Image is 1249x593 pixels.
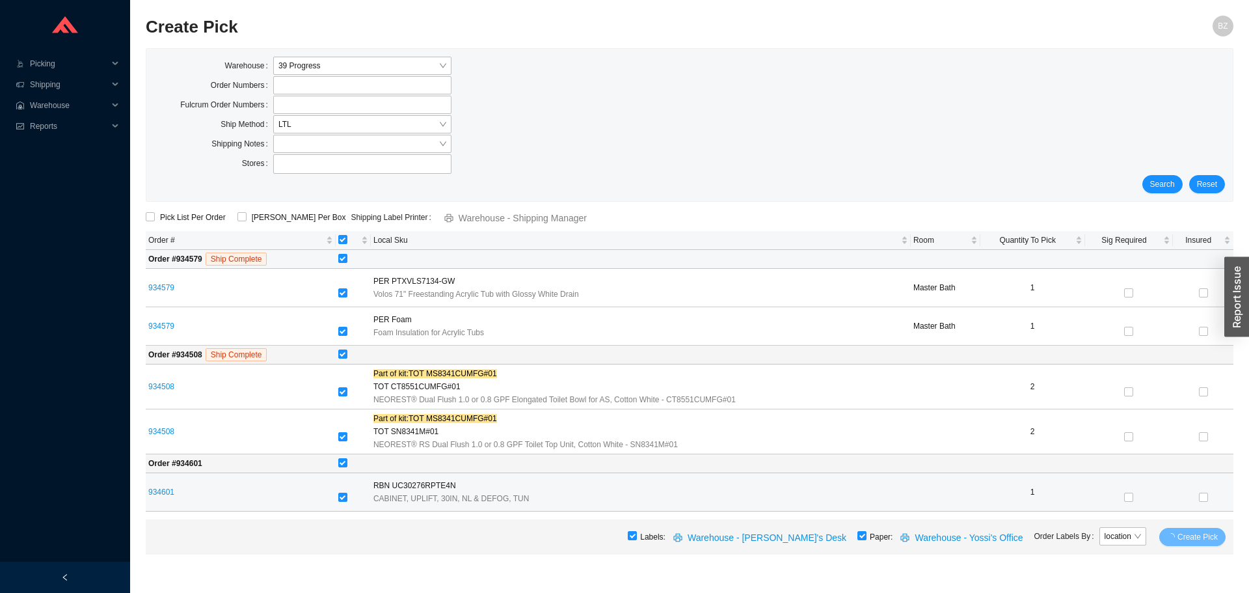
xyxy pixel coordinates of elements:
[373,492,529,505] span: CABINET, UPLIFT, 30IN, NL & DEFOG, TUN
[61,573,69,581] span: left
[673,533,685,544] span: printer
[980,231,1085,250] th: Quantity To Pick sortable
[373,479,456,492] span: RBN UC30276RPTE4N
[146,231,336,250] th: Order # sortable
[211,135,273,153] label: Shipping Notes
[146,16,961,38] h2: Create Pick
[1173,231,1233,250] th: Insured sortable
[1150,178,1175,191] span: Search
[221,115,273,133] label: Ship Method
[180,96,273,114] label: Fulcrum Order Numbers
[242,154,273,172] label: Stores
[980,473,1085,512] td: 1
[436,208,598,227] button: printerWarehouse - Shipping Manager
[1034,527,1099,545] label: Order Labels By
[206,348,267,361] span: Ship Complete
[247,211,351,224] span: [PERSON_NAME] Per Box
[911,231,980,250] th: Room sortable
[373,438,678,451] span: NEOREST® RS Dual Flush 1.0 or 0.8 GPF Toilet Top Unit, Cotton White - SN8341M#01
[913,234,968,247] span: Room
[1175,234,1221,247] span: Insured
[148,283,174,292] a: 934579
[980,365,1085,409] td: 2
[373,275,455,288] span: PER PTXVLS7134-GW
[373,393,736,406] span: NEOREST® Dual Flush 1.0 or 0.8 GPF Elongated Toilet Bowl for AS, Cotton White - CT8551CUMFG#01
[148,234,323,247] span: Order #
[155,211,231,224] span: Pick List Per Order
[373,414,497,423] mark: Part of kit: TOT MS8341CUMFG#01
[980,409,1085,454] td: 2
[148,350,202,359] strong: Order # 934508
[1159,528,1226,546] button: Create Pick
[688,531,846,545] span: Warehouse - [PERSON_NAME]'s Desk
[278,116,446,133] span: LTL
[351,208,436,227] label: Shipping Label Printer
[373,313,412,326] span: PER Foam
[30,116,108,137] span: Reports
[665,528,857,546] button: printerWarehouse - [PERSON_NAME]'s Desk
[30,95,108,116] span: Warehouse
[915,531,1023,545] span: Warehouse - Yossi's Office
[1085,231,1174,250] th: Sig Required sortable
[373,234,898,247] span: Local Sku
[30,74,108,95] span: Shipping
[146,519,1233,555] div: Labels: Paper:
[148,488,174,497] a: 934601
[373,425,438,438] span: TOT SN8341M#01
[148,427,174,436] a: 934508
[980,307,1085,346] td: 1
[211,76,273,94] label: Order Numbers
[225,57,273,75] label: Warehouse
[148,255,202,264] strong: Order # 934579
[336,231,371,250] th: [object Object] sortable
[373,326,484,339] span: Foam Insulation for Acrylic Tubs
[1167,533,1177,541] span: loading
[206,253,267,266] span: Ship Complete
[148,322,174,331] a: 934579
[30,53,108,74] span: Picking
[911,269,980,307] td: Master Bath
[373,369,497,378] mark: Part of kit: TOT MS8341CUMFG#01
[900,533,912,544] span: printer
[373,380,461,393] span: TOT CT8551CUMFG#01
[1197,178,1217,191] span: Reset
[1088,234,1161,247] span: Sig Required
[1105,528,1141,545] span: location
[893,528,1034,546] button: printerWarehouse - Yossi's Office
[980,269,1085,307] td: 1
[1177,531,1218,544] span: Create Pick
[278,57,446,74] span: 39 Progress
[911,307,980,346] td: Master Bath
[1218,16,1228,36] span: BZ
[16,122,25,130] span: fund
[148,382,174,391] a: 934508
[1142,175,1183,193] button: Search
[148,459,202,468] strong: Order # 934601
[1189,175,1225,193] button: Reset
[371,231,911,250] th: Local Sku sortable
[373,288,579,301] span: Volos 71" Freestanding Acrylic Tub with Glossy White Drain
[983,234,1073,247] span: Quantity To Pick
